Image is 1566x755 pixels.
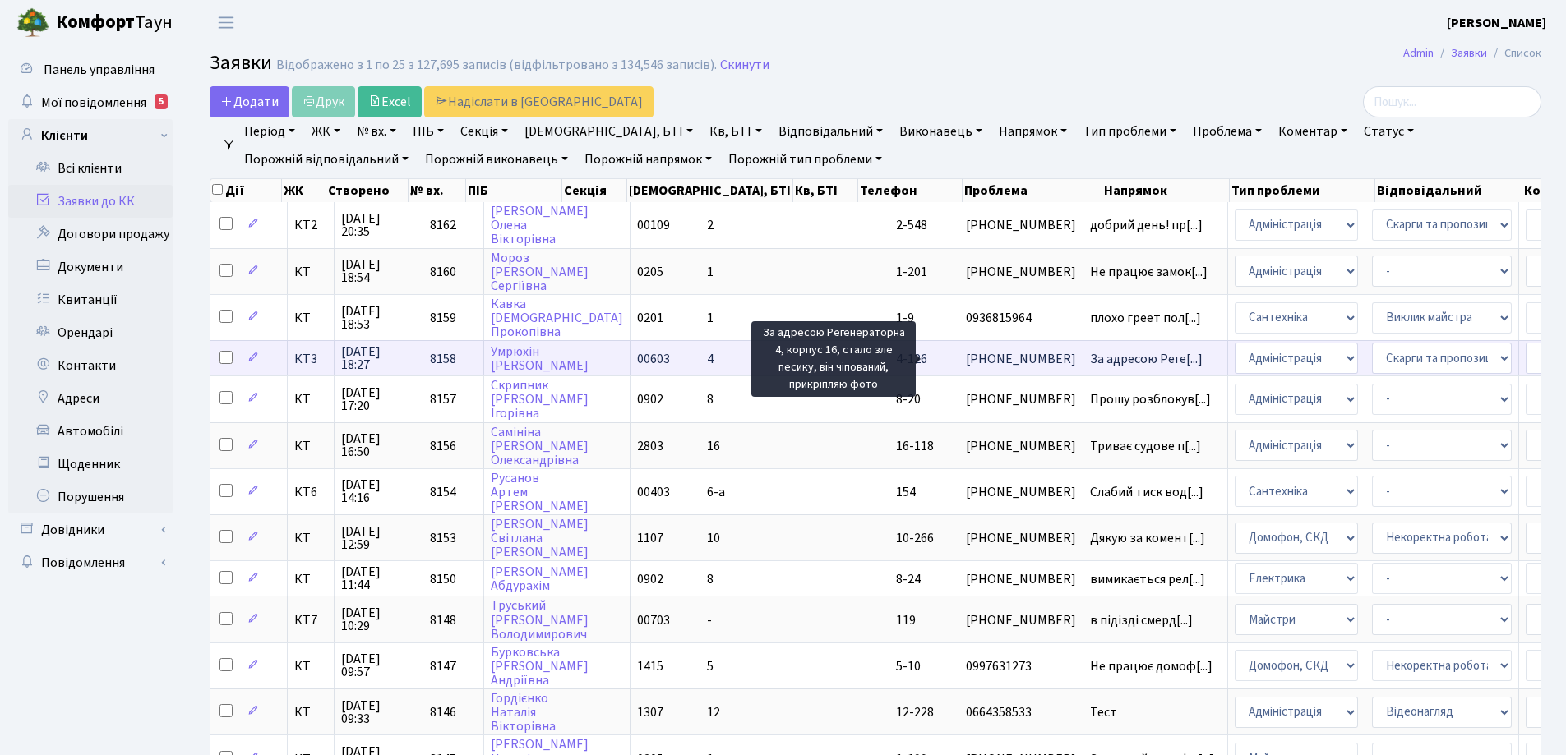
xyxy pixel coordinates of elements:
span: Не працює домоф[...] [1090,657,1213,675]
span: КТ [294,573,327,586]
span: добрий день! пр[...] [1090,216,1203,234]
span: КТ [294,311,327,325]
a: [DEMOGRAPHIC_DATA], БТІ [518,117,700,145]
span: 0205 [637,263,663,281]
span: [PHONE_NUMBER] [966,532,1076,545]
span: 8-20 [896,390,921,408]
a: Документи [8,251,173,283]
span: [DATE] 17:20 [341,386,416,412]
span: КТ2 [294,219,327,232]
span: [PHONE_NUMBER] [966,265,1076,279]
span: 8 [707,570,714,588]
a: Admin [1403,44,1434,62]
span: 12 [707,703,720,721]
span: [DATE] 12:59 [341,525,416,551]
a: Договори продажу [8,218,173,251]
span: [DATE] 09:33 [341,699,416,725]
span: 5 [707,657,714,675]
span: Тест [1090,706,1221,719]
span: КТ7 [294,614,327,627]
a: Щоденник [8,448,173,481]
a: Заявки [1451,44,1487,62]
th: Напрямок [1102,179,1230,202]
th: Тип проблеми [1230,179,1375,202]
a: Адреси [8,382,173,415]
span: 8146 [430,703,456,721]
span: Прошу розблокув[...] [1090,390,1211,408]
span: 8160 [430,263,456,281]
span: 6-а [707,483,725,501]
a: Напрямок [992,117,1074,145]
a: Повідомлення [8,546,173,579]
span: 8 [707,390,714,408]
span: 2-548 [896,216,927,234]
span: Заявки [210,48,272,77]
span: [DATE] 18:54 [341,258,416,284]
span: Дякую за комент[...] [1090,529,1205,547]
a: Мороз[PERSON_NAME]Сергіївна [491,249,589,295]
span: 8158 [430,350,456,368]
span: 0664358533 [966,706,1076,719]
th: Відповідальний [1375,179,1523,202]
span: КТ [294,393,327,406]
span: 2803 [637,437,663,455]
span: [DATE] 18:27 [341,345,416,371]
a: ЖК [305,117,347,145]
a: Самініна[PERSON_NAME]Олександрівна [491,423,589,469]
span: 00403 [637,483,670,501]
span: 10-266 [896,529,934,547]
span: в підізді смерд[...] [1090,611,1193,629]
a: Порожній напрямок [578,145,718,173]
a: Мої повідомлення5 [8,86,173,119]
span: 8-24 [896,570,921,588]
a: Проблема [1186,117,1268,145]
a: Додати [210,86,289,117]
th: Секція [562,179,627,202]
a: Умрюхін[PERSON_NAME] [491,343,589,375]
a: [PERSON_NAME]ОленаВікторівна [491,202,589,248]
span: [DATE] 20:35 [341,212,416,238]
th: Створено [326,179,409,202]
a: [PERSON_NAME]Абдурахім [491,563,589,595]
div: 5 [155,94,168,109]
input: Пошук... [1363,86,1541,117]
span: 8147 [430,657,456,675]
div: За адресою Регенераторна 4, корпус 16, стало зле песику, він чіпований, прикріпляю фото [751,321,916,397]
span: Панель управління [44,61,155,79]
span: 1-201 [896,263,927,281]
nav: breadcrumb [1379,36,1566,71]
a: Період [238,117,302,145]
span: [DATE] 16:50 [341,432,416,458]
th: Кв, БТІ [793,179,858,202]
span: КТ3 [294,352,327,366]
a: [PERSON_NAME]Світлана[PERSON_NAME] [491,515,589,561]
span: 8148 [430,611,456,629]
a: № вх. [350,117,403,145]
th: Проблема [963,179,1102,202]
th: Дії [210,179,282,202]
th: ПІБ [466,179,563,202]
span: [PHONE_NUMBER] [966,573,1076,586]
span: КТ [294,660,327,673]
span: 1307 [637,703,663,721]
span: 8162 [430,216,456,234]
b: Комфорт [56,9,135,35]
a: Орендарі [8,316,173,349]
span: [PHONE_NUMBER] [966,486,1076,499]
span: 154 [896,483,916,501]
a: Автомобілі [8,415,173,448]
span: Таун [56,9,173,37]
th: № вх. [409,179,465,202]
span: [DATE] 14:16 [341,478,416,504]
a: Відповідальний [772,117,889,145]
span: 0902 [637,390,663,408]
a: Всі клієнти [8,152,173,185]
button: Переключити навігацію [206,9,247,36]
a: Скинути [720,58,769,73]
span: 16 [707,437,720,455]
span: [DATE] 18:53 [341,305,416,331]
a: Заявки до КК [8,185,173,218]
a: Порушення [8,481,173,513]
span: 00603 [637,350,670,368]
span: [PHONE_NUMBER] [966,614,1076,627]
